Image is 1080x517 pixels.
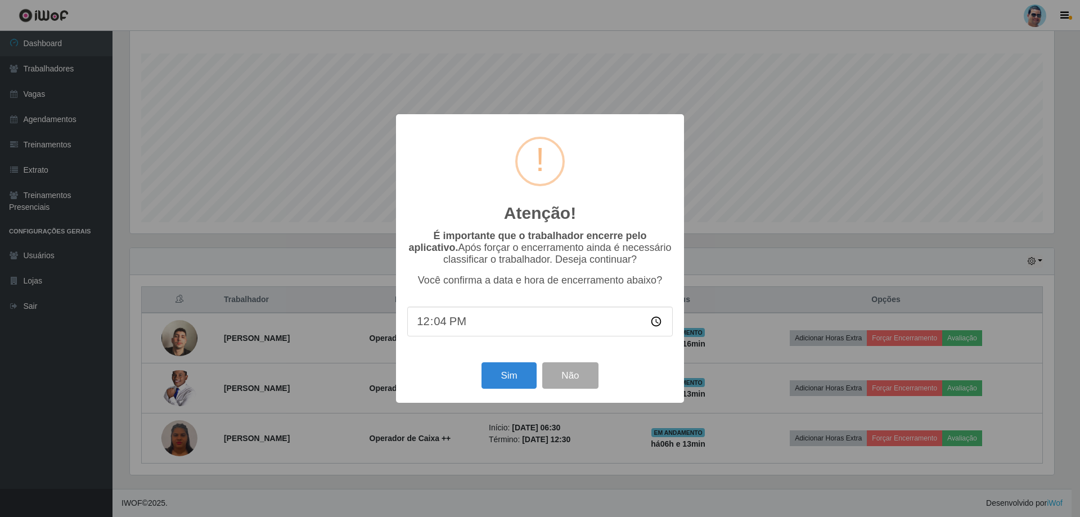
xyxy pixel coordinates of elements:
p: Você confirma a data e hora de encerramento abaixo? [407,275,673,286]
button: Sim [481,362,536,389]
button: Não [542,362,598,389]
h2: Atenção! [504,203,576,223]
b: É importante que o trabalhador encerre pelo aplicativo. [408,230,646,253]
p: Após forçar o encerramento ainda é necessário classificar o trabalhador. Deseja continuar? [407,230,673,266]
